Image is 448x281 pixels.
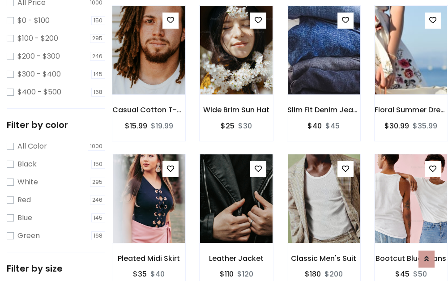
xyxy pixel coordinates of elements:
[221,122,235,130] h6: $25
[90,196,106,204] span: 246
[112,254,185,263] h6: Pleated Midi Skirt
[413,269,427,279] del: $50
[200,106,273,114] h6: Wide Brim Sun Hat
[150,269,165,279] del: $40
[112,106,185,114] h6: Casual Cotton T-Shirt
[395,270,410,278] h6: $45
[17,230,40,241] label: Green
[305,270,321,278] h6: $180
[7,119,105,130] h5: Filter by color
[17,69,61,80] label: $300 - $400
[125,122,147,130] h6: $15.99
[17,177,38,187] label: White
[151,121,173,131] del: $19.99
[17,159,37,170] label: Black
[91,231,106,240] span: 168
[287,254,360,263] h6: Classic Men's Suit
[88,142,106,151] span: 1000
[91,160,106,169] span: 150
[200,254,273,263] h6: Leather Jacket
[133,270,147,278] h6: $35
[91,88,106,97] span: 168
[17,33,58,44] label: $100 - $200
[17,195,31,205] label: Red
[287,106,360,114] h6: Slim Fit Denim Jeans
[17,87,61,98] label: $400 - $500
[90,178,106,187] span: 295
[90,52,106,61] span: 246
[375,254,448,263] h6: Bootcut Blue Jeans
[238,121,252,131] del: $30
[324,269,343,279] del: $200
[307,122,322,130] h6: $40
[7,263,105,274] h5: Filter by size
[384,122,409,130] h6: $30.99
[17,213,32,223] label: Blue
[375,106,448,114] h6: Floral Summer Dress
[91,16,106,25] span: 150
[91,70,106,79] span: 145
[17,141,47,152] label: All Color
[90,34,106,43] span: 295
[220,270,234,278] h6: $110
[91,213,106,222] span: 145
[413,121,437,131] del: $35.99
[325,121,340,131] del: $45
[17,51,60,62] label: $200 - $300
[237,269,253,279] del: $120
[17,15,50,26] label: $0 - $100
